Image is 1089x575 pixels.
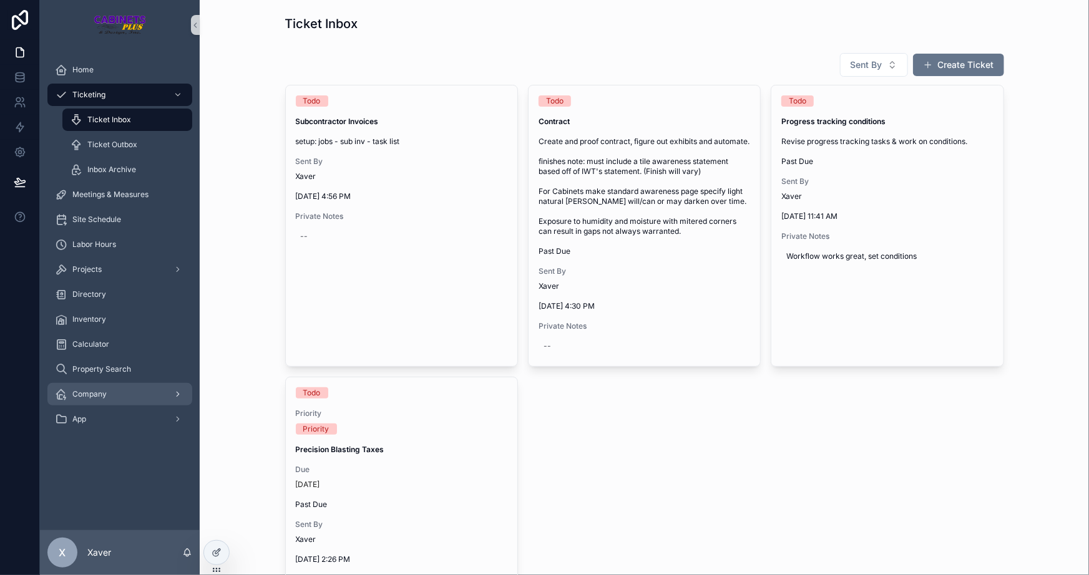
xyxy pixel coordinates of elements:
a: Inventory [47,308,192,331]
span: Company [72,389,107,399]
div: Todo [789,95,806,107]
span: Private Notes [296,211,507,221]
span: Private Notes [781,231,993,241]
div: -- [544,341,551,351]
a: Directory [47,283,192,306]
span: Sent By [539,266,750,276]
span: Site Schedule [72,215,121,225]
span: Inbox Archive [87,165,136,175]
button: Select Button [840,53,908,77]
span: Past Due [296,500,507,510]
strong: Subcontractor Invoices [296,117,379,126]
span: Ticket Outbox [87,140,137,150]
strong: Contract [539,117,570,126]
span: Due [296,465,507,475]
span: Ticket Inbox [87,115,131,125]
span: Inventory [72,314,106,324]
span: Priority [296,408,507,418]
span: setup: jobs - sub inv - task list [296,137,507,147]
div: scrollable content [40,50,200,447]
span: App [72,414,86,424]
div: Todo [303,387,321,399]
p: Xaver [87,546,111,559]
span: Meetings & Measures [72,190,149,200]
a: Ticket Outbox [62,133,192,156]
strong: Precision Blasting Taxes [296,445,384,454]
span: Property Search [72,364,131,374]
a: Meetings & Measures [47,183,192,206]
a: Company [47,383,192,405]
span: Sent By [851,59,882,71]
span: Projects [72,264,102,274]
span: Sent By [296,157,507,167]
a: Labor Hours [47,233,192,256]
div: Priority [303,423,330,435]
span: Xaver [296,172,316,181]
span: Xaver [539,281,559,291]
a: Ticket Inbox [62,109,192,131]
span: Sent By [296,519,507,529]
a: Inbox Archive [62,158,192,181]
div: -- [301,231,308,241]
a: Site Schedule [47,208,192,231]
span: Ticketing [72,90,105,100]
span: [DATE] 2:26 PM [296,554,507,564]
h1: Ticket Inbox [285,15,358,32]
span: Labor Hours [72,239,116,249]
a: Ticketing [47,84,192,106]
img: App logo [94,15,147,35]
span: Directory [72,289,106,299]
span: Revise progress tracking tasks & work on conditions. [781,137,993,147]
span: Private Notes [539,321,750,331]
span: Sent By [781,176,993,186]
a: Property Search [47,358,192,380]
span: [DATE] 4:56 PM [296,191,507,201]
p: [DATE] [296,480,320,490]
a: App [47,408,192,430]
div: Todo [303,95,321,107]
span: Xaver [296,534,316,544]
a: Calculator [47,333,192,355]
a: Projects [47,258,192,281]
div: Todo [546,95,564,107]
span: Home [72,65,94,75]
strong: Progress tracking conditions [781,117,886,126]
span: Xaver [781,191,802,201]
span: [DATE] 4:30 PM [539,301,750,311]
span: X [59,545,66,560]
span: Calculator [72,339,109,349]
span: [DATE] 11:41 AM [781,211,993,221]
span: Create and proof contract, figure out exhibits and automate. finishes note: must include a tile a... [539,137,750,236]
button: Create Ticket [913,54,1004,76]
a: Home [47,59,192,81]
span: Past Due [539,246,750,256]
span: Past Due [781,157,993,167]
span: Workflow works great, set conditions [786,251,988,261]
